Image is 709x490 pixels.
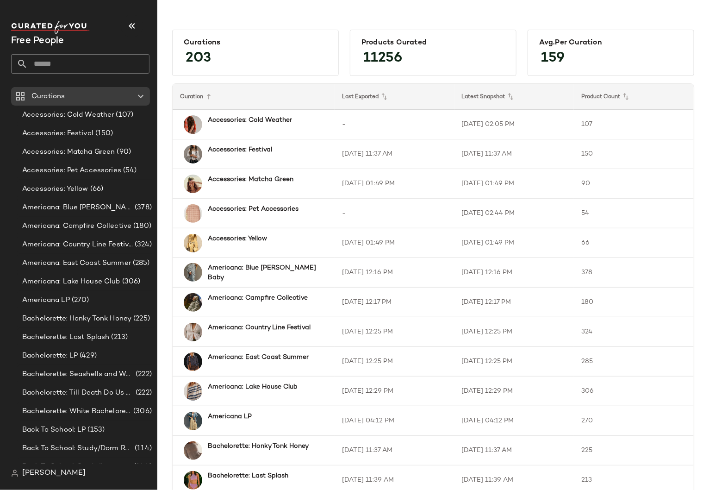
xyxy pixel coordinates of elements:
[22,258,131,269] span: Americana: East Coast Summer
[22,388,134,398] span: Bachelorette: Till Death Do Us Party
[78,351,97,361] span: (429)
[335,288,454,317] td: [DATE] 12:17 PM
[114,110,134,120] span: (107)
[11,21,90,34] img: cfy_white_logo.C9jOOHJF.svg
[335,199,454,228] td: -
[208,234,267,244] b: Accessories: Yellow
[208,412,252,421] b: Americana LP
[574,288,694,317] td: 180
[454,228,574,258] td: [DATE] 01:49 PM
[131,258,150,269] span: (285)
[208,382,298,392] b: Americana: Lake House Club
[208,323,311,333] b: Americana: Country Line Festival
[121,165,137,176] span: (54)
[184,382,202,401] img: 83674770_024_a
[454,288,574,317] td: [DATE] 12:17 PM
[208,115,292,125] b: Accessories: Cold Weather
[176,42,220,75] span: 203
[22,165,121,176] span: Accessories: Pet Accessories
[574,84,694,110] th: Product Count
[454,84,574,110] th: Latest Snapshot
[208,441,309,451] b: Bachelorette: Honky Tonk Honey
[335,347,454,377] td: [DATE] 12:25 PM
[22,128,93,139] span: Accessories: Festival
[22,110,114,120] span: Accessories: Cold Weather
[133,202,152,213] span: (378)
[184,38,327,47] div: Curations
[335,169,454,199] td: [DATE] 01:49 PM
[208,175,293,184] b: Accessories: Matcha Green
[93,128,113,139] span: (150)
[335,258,454,288] td: [DATE] 12:16 PM
[22,239,133,250] span: Americana: Country Line Festival
[574,110,694,139] td: 107
[184,352,202,371] img: 92425776_042_0
[22,369,134,380] span: Bachelorette: Seashells and Wedding Bells
[454,406,574,436] td: [DATE] 04:12 PM
[208,145,272,155] b: Accessories: Festival
[574,347,694,377] td: 285
[88,184,104,195] span: (66)
[134,369,152,380] span: (222)
[70,295,89,306] span: (270)
[454,199,574,228] td: [DATE] 02:44 PM
[184,204,202,223] img: 95815080_004_b
[22,462,132,472] span: Back To School: Study/Lounge Essentials
[208,263,318,283] b: Americana: Blue [PERSON_NAME] Baby
[574,317,694,347] td: 324
[22,202,133,213] span: Americana: Blue [PERSON_NAME] Baby
[184,323,202,341] img: 93911964_010_0
[574,436,694,465] td: 225
[120,276,141,287] span: (306)
[110,332,128,343] span: (213)
[22,184,88,195] span: Accessories: Yellow
[184,115,202,134] img: 101582724_000_d
[335,110,454,139] td: -
[31,91,65,102] span: Curations
[454,317,574,347] td: [DATE] 12:25 PM
[134,388,152,398] span: (222)
[539,38,683,47] div: Avg.per Curation
[22,276,120,287] span: Americana: Lake House Club
[184,234,202,252] img: 94919339_072_0
[22,406,131,417] span: Bachelorette: White Bachelorette Outfits
[208,352,309,362] b: Americana: East Coast Summer
[574,169,694,199] td: 90
[184,412,202,430] img: 96191242_040_0
[133,443,152,454] span: (114)
[335,406,454,436] td: [DATE] 04:12 PM
[22,314,131,324] span: Bachelorette: Honky Tonk Honey
[22,468,86,479] span: [PERSON_NAME]
[173,84,335,110] th: Curation
[86,425,105,435] span: (153)
[335,317,454,347] td: [DATE] 12:25 PM
[454,258,574,288] td: [DATE] 12:16 PM
[22,443,133,454] span: Back To School: Study/Dorm Room Essentials
[22,295,70,306] span: Americana LP
[184,145,202,163] img: 102430923_048_0
[184,175,202,193] img: 99064768_031_a
[454,347,574,377] td: [DATE] 12:25 PM
[574,139,694,169] td: 150
[335,377,454,406] td: [DATE] 12:29 PM
[208,204,299,214] b: Accessories: Pet Accessories
[454,169,574,199] td: [DATE] 01:49 PM
[131,221,151,232] span: (180)
[335,139,454,169] td: [DATE] 11:37 AM
[454,110,574,139] td: [DATE] 02:05 PM
[131,314,150,324] span: (225)
[454,436,574,465] td: [DATE] 11:37 AM
[361,38,505,47] div: Products Curated
[184,263,202,282] img: 101180578_092_f
[335,436,454,465] td: [DATE] 11:37 AM
[574,228,694,258] td: 66
[133,239,152,250] span: (324)
[354,42,411,75] span: 11256
[574,199,694,228] td: 54
[335,228,454,258] td: [DATE] 01:49 PM
[454,377,574,406] td: [DATE] 12:29 PM
[131,406,152,417] span: (306)
[22,425,86,435] span: Back To School: LP
[574,258,694,288] td: 378
[454,139,574,169] td: [DATE] 11:37 AM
